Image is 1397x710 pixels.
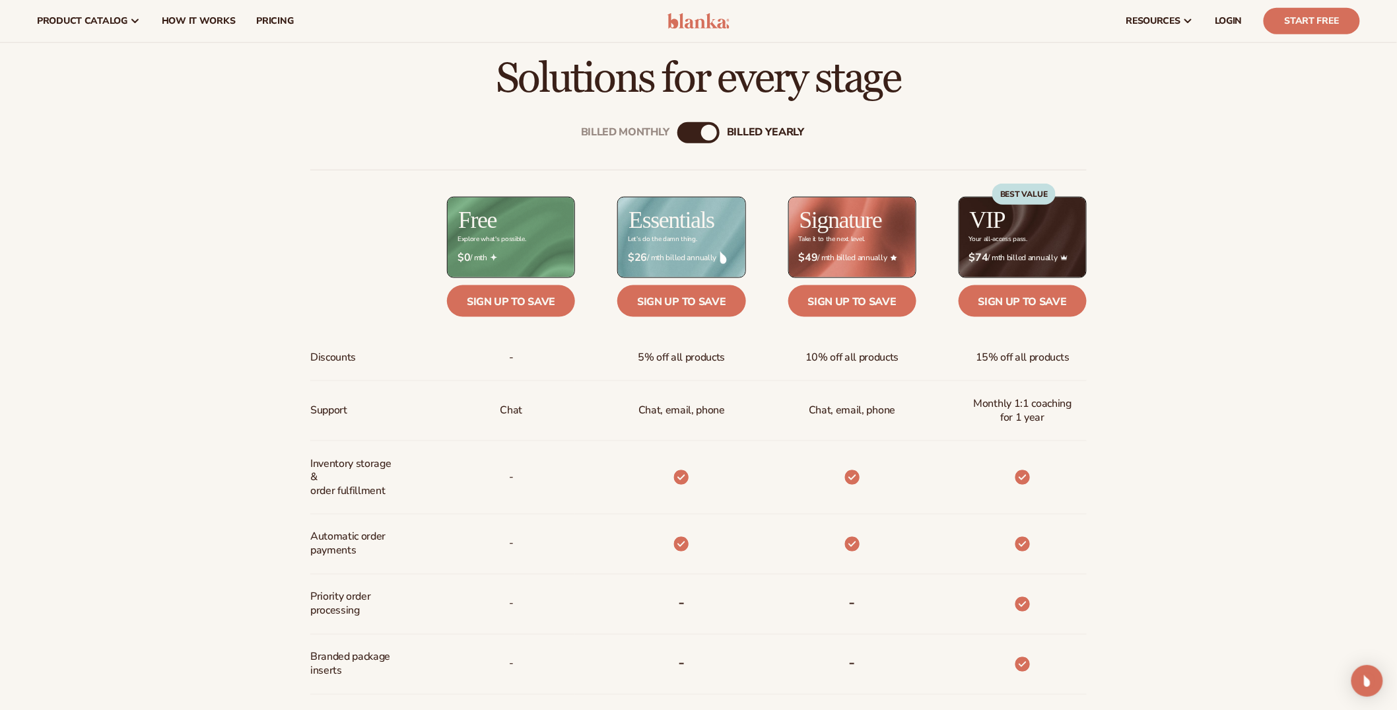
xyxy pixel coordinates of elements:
b: - [849,592,856,614]
img: Signature_BG_eeb718c8-65ac-49e3-a4e5-327c6aa73146.jpg [789,197,916,277]
p: - [509,465,514,489]
a: Sign up to save [788,285,916,317]
span: LOGIN [1215,16,1243,26]
img: logo [667,13,730,29]
h2: Free [458,208,496,232]
p: Chat, email, phone [638,398,725,423]
div: Take it to the next level. [799,236,866,243]
img: free_bg.png [448,197,574,277]
a: Start Free [1264,8,1360,34]
span: 15% off all products [976,345,1070,370]
div: Let’s do the damn thing. [628,236,697,243]
span: Automatic order payments [310,525,398,563]
a: Sign up to save [959,285,1087,317]
span: Inventory storage & order fulfillment [310,452,398,503]
img: Essentials_BG_9050f826-5aa9-47d9-a362-757b82c62641.jpg [618,197,745,277]
img: drop.png [720,252,727,264]
span: Support [310,398,347,423]
b: - [679,592,685,614]
span: pricing [256,16,293,26]
span: / mth [458,252,564,264]
b: - [679,653,685,674]
div: BEST VALUE [992,184,1056,205]
span: product catalog [37,16,127,26]
div: Your all-access pass. [969,236,1027,243]
span: Discounts [310,345,356,370]
strong: $49 [799,252,818,264]
span: - [509,345,514,370]
img: Star_6.png [891,255,897,261]
h2: Essentials [629,208,714,232]
div: billed Yearly [727,126,804,139]
div: Open Intercom Messenger [1351,665,1383,697]
img: Crown_2d87c031-1b5a-4345-8312-a4356ddcde98.png [1061,254,1068,261]
h2: Signature [800,208,882,232]
span: Chat, email, phone [809,398,895,423]
b: - [849,653,856,674]
a: Sign up to save [617,285,745,317]
span: / mth billed annually [799,252,906,264]
strong: $74 [969,252,988,264]
span: resources [1126,16,1180,26]
img: Free_Icon_bb6e7c7e-73f8-44bd-8ed0-223ea0fc522e.png [491,254,497,261]
span: Monthly 1:1 coaching for 1 year [969,392,1076,430]
span: 5% off all products [638,345,726,370]
h2: Solutions for every stage [37,57,1360,101]
span: - [509,592,514,616]
span: / mth billed annually [628,252,735,264]
p: Chat [500,398,522,423]
span: 10% off all products [805,345,899,370]
strong: $26 [628,252,647,264]
div: Billed Monthly [581,126,669,139]
a: Sign up to save [447,285,575,317]
span: Branded package inserts [310,645,398,684]
span: - [509,652,514,676]
span: Priority order processing [310,585,398,623]
span: - [509,532,514,556]
img: VIP_BG_199964bd-3653-43bc-8a67-789d2d7717b9.jpg [959,197,1086,277]
span: / mth billed annually [969,252,1076,264]
strong: $0 [458,252,470,264]
h2: VIP [970,208,1005,232]
div: Explore what's possible. [458,236,526,243]
span: How It Works [162,16,236,26]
